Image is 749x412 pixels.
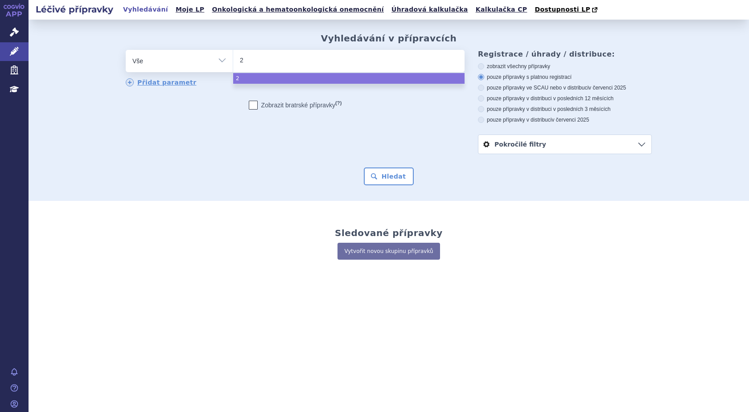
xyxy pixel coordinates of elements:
a: Vyhledávání [120,4,171,16]
label: Zobrazit bratrské přípravky [249,101,342,110]
h2: Léčivé přípravky [29,3,120,16]
h2: Vyhledávání v přípravcích [321,33,457,44]
a: Moje LP [173,4,207,16]
label: pouze přípravky v distribuci v posledních 3 měsících [478,106,652,113]
h3: Registrace / úhrady / distribuce: [478,50,652,58]
a: Onkologická a hematoonkologická onemocnění [209,4,387,16]
a: Pokročilé filtry [478,135,651,154]
label: pouze přípravky v distribuci v posledních 12 měsících [478,95,652,102]
a: Dostupnosti LP [532,4,602,16]
span: v červenci 2025 [588,85,626,91]
a: Kalkulačka CP [473,4,530,16]
span: Dostupnosti LP [535,6,590,13]
label: pouze přípravky s platnou registrací [478,73,652,81]
h2: Sledované přípravky [335,228,443,238]
abbr: (?) [335,100,342,106]
span: v červenci 2025 [551,117,589,123]
label: pouze přípravky v distribuci [478,116,652,123]
a: Úhradová kalkulačka [389,4,471,16]
label: pouze přípravky ve SCAU nebo v distribuci [478,84,652,91]
li: 2 [233,73,465,84]
a: Přidat parametr [126,78,197,86]
a: Vytvořit novou skupinu přípravků [337,243,440,260]
label: zobrazit všechny přípravky [478,63,652,70]
button: Hledat [364,167,414,185]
